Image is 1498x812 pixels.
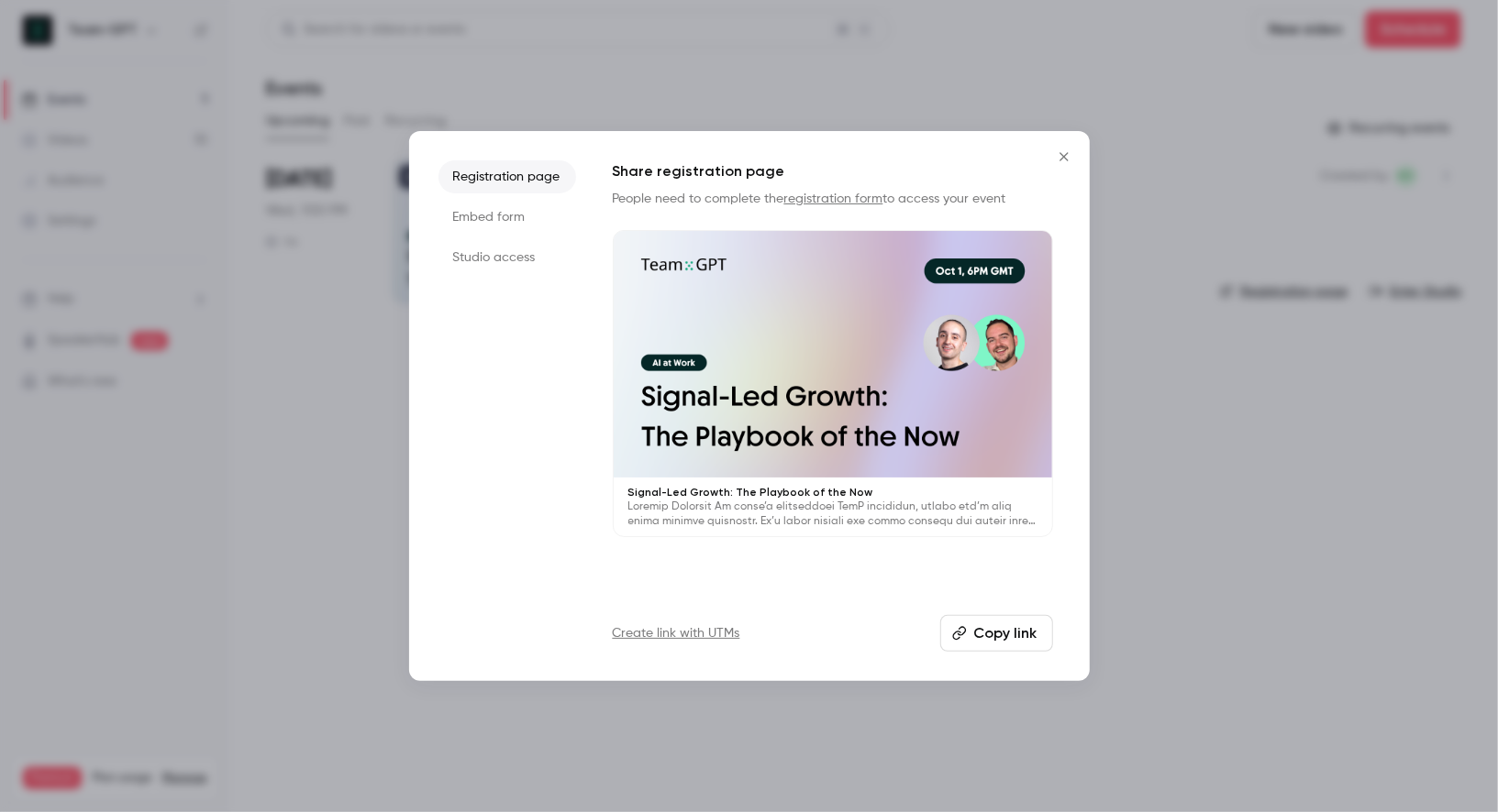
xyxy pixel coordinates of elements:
[613,190,1053,208] p: People need to complete the to access your event
[628,499,1038,529] p: Loremip Dolorsit Am conse’a elitseddoei TemP incididun, utlabo etd’m aliq enima minimve quisnostr...
[784,192,883,205] a: registration form
[438,160,576,193] li: Registration page
[613,624,740,642] a: Create link with UTMs
[940,615,1053,652] button: Copy link
[613,230,1053,537] a: Signal-Led Growth: The Playbook of the NowLoremip Dolorsit Am conse’a elitseddoei TemP incididun,...
[1046,138,1082,175] button: Close
[613,160,1053,182] h1: Share registration page
[628,485,1038,499] p: Signal-Led Growth: The Playbook of the Now
[438,201,576,234] li: Embed form
[438,241,576,274] li: Studio access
